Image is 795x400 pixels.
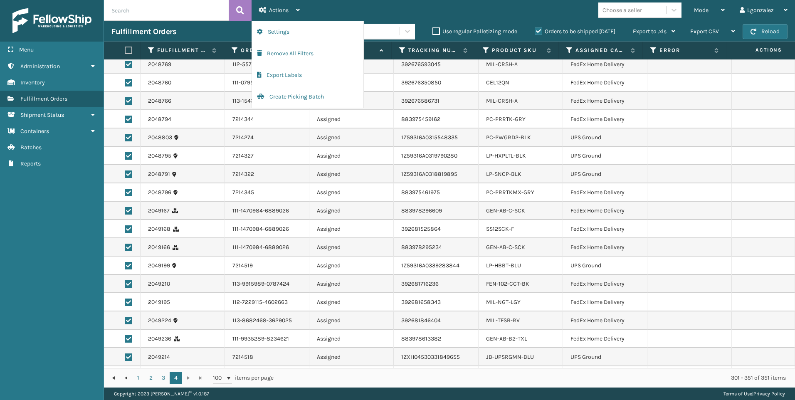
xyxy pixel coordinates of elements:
td: Assigned [309,275,394,293]
button: Create Picking Batch [252,86,363,108]
a: 392676586731 [401,97,439,104]
td: 7214274 [225,128,309,147]
a: MIL-CRSH-A [486,97,518,104]
label: Use regular Palletizing mode [432,28,517,35]
p: Copyright 2023 [PERSON_NAME]™ v 1.0.187 [114,388,209,400]
td: FedEx Home Delivery [563,293,647,311]
img: logo [12,8,91,33]
span: Inventory [20,79,45,86]
label: Assigned Carrier Service [575,47,626,54]
td: FedEx Home Delivery [563,74,647,92]
a: 4 [170,372,182,384]
div: | [723,388,785,400]
button: Export Labels [252,64,363,86]
span: Go to the first page [110,375,117,381]
a: 2049236 [148,335,171,343]
a: PC-PRRTK-GRY [486,116,526,123]
a: 2048769 [148,60,171,69]
a: Privacy Policy [753,391,785,397]
a: 2049224 [148,316,171,325]
td: FedEx Home Delivery [563,275,647,293]
td: 7214344 [225,110,309,128]
a: 883975461975 [401,189,440,196]
td: Assigned [309,257,394,275]
h3: Fulfillment Orders [111,27,176,37]
td: FedEx Home Delivery [563,202,647,220]
a: 2049214 [148,353,170,361]
a: LP-HXPLTL-BLK [486,152,526,159]
td: 111-1470984-6889026 [225,202,309,220]
a: 1Z59316A0315548335 [401,134,458,141]
a: FEN-102-CCT-BK [486,280,529,287]
button: Remove All Filters [252,43,363,64]
label: Order Number [241,47,291,54]
span: Administration [20,63,60,70]
td: 113-4317625-1562624 [225,366,309,385]
span: Fulfillment Orders [20,95,67,102]
td: 7214345 [225,183,309,202]
td: Assigned [309,330,394,348]
a: SS12SCK-F [486,225,514,232]
td: Assigned [309,220,394,238]
a: 1Z59316A0319790280 [401,152,457,159]
a: Go to the first page [107,372,120,384]
td: 111-1470984-6889026 [225,238,309,257]
a: MIL-CRSH-A [486,61,518,68]
a: 1ZXH04530331849655 [401,353,460,360]
td: FedEx Home Delivery [563,311,647,330]
a: 392676350850 [401,79,441,86]
a: 2048791 [148,170,170,178]
td: Assigned [309,202,394,220]
td: 7214322 [225,165,309,183]
td: UPS Ground [563,128,647,147]
td: Assigned [309,147,394,165]
a: 883975459162 [401,116,440,123]
label: Product SKU [492,47,543,54]
td: Assigned [309,110,394,128]
span: Actions [269,7,289,14]
a: 1 [132,372,145,384]
td: UPS Ground [563,257,647,275]
a: LP-HBBT-BLU [486,262,521,269]
label: Tracking Number [408,47,459,54]
td: Assigned [309,348,394,366]
td: FedEx Home Delivery [563,366,647,385]
a: 392681846404 [401,317,441,324]
a: Go to the previous page [120,372,132,384]
a: CEL12QN [486,79,509,86]
a: 392681716236 [401,280,439,287]
td: 112-7229115-4602663 [225,293,309,311]
a: JB-UPSRGMN-BLU [486,353,534,360]
span: Containers [20,128,49,135]
td: FedEx Home Delivery [563,55,647,74]
td: Assigned [309,293,394,311]
td: UPS Ground [563,147,647,165]
td: FedEx Home Delivery [563,92,647,110]
button: Reload [743,24,788,39]
a: 392681658343 [401,299,441,306]
a: 2048794 [148,115,171,123]
a: 392681525864 [401,225,441,232]
div: 301 - 351 of 351 items [285,374,786,382]
td: Assigned [309,366,394,385]
a: 1Z59316A0339283844 [401,262,459,269]
a: 2048760 [148,79,171,87]
td: FedEx Home Delivery [563,220,647,238]
a: 2048803 [148,133,172,142]
span: Batches [20,144,42,151]
a: 2048796 [148,188,171,197]
td: 113-1543045-3413027 [225,92,309,110]
td: 111-9935289-8234621 [225,330,309,348]
a: 883978613382 [401,335,441,342]
td: 113-8682468-3629025 [225,311,309,330]
td: 113-9915989-0787424 [225,275,309,293]
a: 1Z59316A0318819895 [401,170,457,178]
td: Assigned [309,128,394,147]
td: 111-0795959-1265803 [225,74,309,92]
span: Go to the previous page [123,375,129,381]
td: UPS Ground [563,165,647,183]
span: Menu [19,46,34,53]
td: Assigned [309,238,394,257]
span: Actions [729,43,787,57]
a: 2049167 [148,207,170,215]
